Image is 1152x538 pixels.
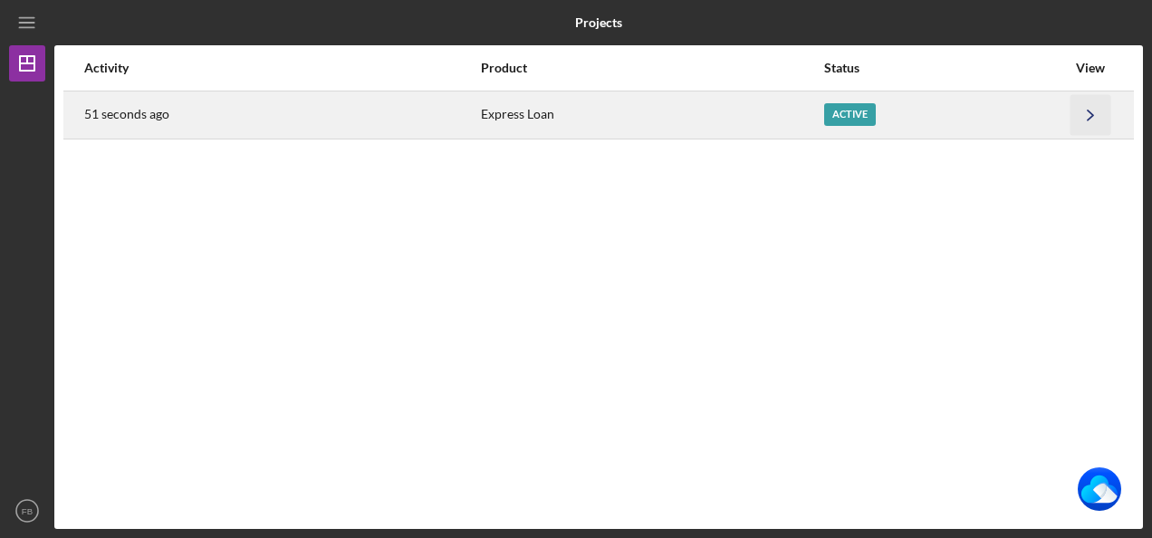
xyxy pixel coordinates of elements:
time: 2025-08-15 18:14 [84,107,169,121]
text: FB [22,506,33,516]
div: View [1068,61,1113,75]
div: Active [824,103,876,126]
div: Activity [84,61,479,75]
button: FB [9,493,45,529]
div: Express Loan [481,92,822,138]
div: Product [481,61,822,75]
div: Status [824,61,1066,75]
b: Projects [575,15,622,30]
